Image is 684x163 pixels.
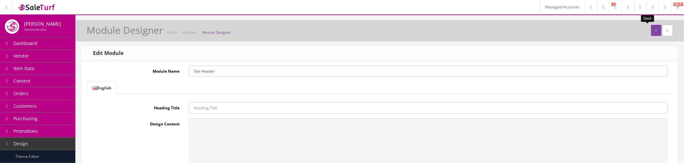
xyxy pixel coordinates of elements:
[189,102,668,113] input: Heading Title
[14,140,29,147] span: Design
[182,30,197,35] a: Modules
[5,19,19,34] img: joshlucio05
[641,15,654,22] div: Save
[87,118,184,127] label: Design Content
[14,103,37,109] span: Customers
[14,53,29,59] span: Vendor
[189,66,668,77] input: Module Name
[92,86,97,90] img: English
[14,78,31,84] span: Content
[18,3,56,12] img: SaleTurf
[673,3,683,6] span: HELP
[87,25,163,35] h1: Module Designer
[612,3,616,6] span: 2
[87,82,116,94] a: English
[14,128,38,134] span: Promotions
[14,65,35,71] span: Item Data
[87,66,184,74] label: Module Name
[24,27,47,32] small: Administrator
[14,90,29,96] span: Orders
[202,30,231,35] a: Module Designer
[14,115,38,122] span: Purchasing
[14,40,38,46] span: Dashboard
[87,102,184,111] label: Heading Title
[89,50,123,56] h3: Edit Module
[24,21,61,27] h4: [PERSON_NAME]
[167,30,177,35] a: Home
